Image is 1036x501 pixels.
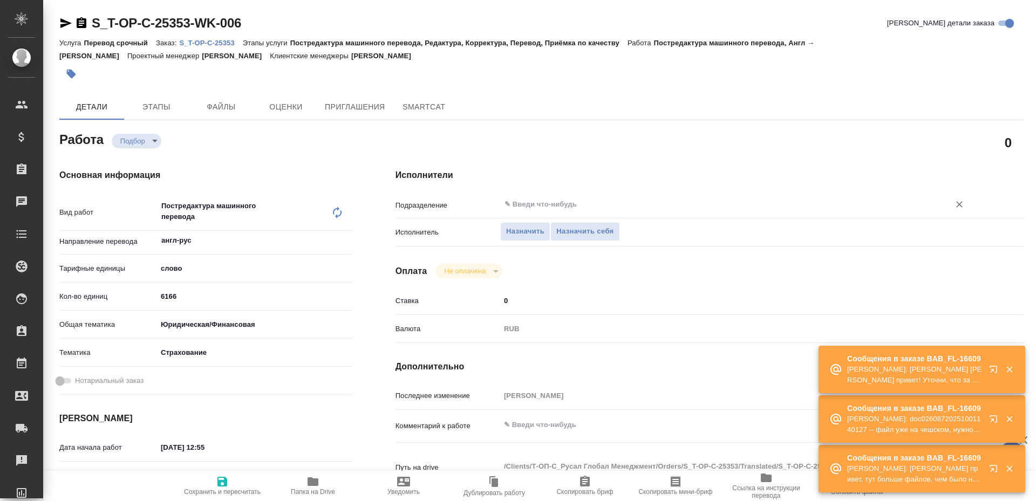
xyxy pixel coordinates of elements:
[157,315,352,334] div: Юридическая/Финансовая
[177,471,268,501] button: Сохранить и пересчитать
[500,320,972,338] div: RUB
[84,39,156,47] p: Перевод срочный
[847,403,982,414] p: Сообщения в заказе BAB_FL-16609
[59,347,157,358] p: Тематика
[117,136,148,146] button: Подбор
[396,360,1024,373] h4: Дополнительно
[628,39,654,47] p: Работа
[396,324,500,334] p: Валюта
[396,390,500,401] p: Последнее изменение
[59,291,157,302] p: Кол-во единиц
[556,488,613,496] span: Скопировать бриф
[847,463,982,485] p: [PERSON_NAME]: [PERSON_NAME] привет, тут больше файлов, чем было на расчете
[59,62,83,86] button: Добавить тэг
[202,52,270,60] p: [PERSON_NAME]
[184,488,261,496] span: Сохранить и пересчитать
[847,452,982,463] p: Сообщения в заказе BAB_FL-16609
[396,462,500,473] p: Путь на drive
[179,39,242,47] p: S_T-OP-C-25353
[500,293,972,308] input: ✎ Введи что-нибудь
[396,421,500,431] p: Комментарий к работе
[325,100,385,114] span: Приглашения
[952,197,967,212] button: Очистить
[156,39,179,47] p: Заказ:
[966,203,968,205] button: Open
[59,236,157,247] p: Направление перевода
[290,39,628,47] p: Постредактура машинного перевода, Редактура, Корректура, Перевод, Приёмка по качеству
[127,52,202,60] p: Проектный менеджер
[59,17,72,30] button: Скопировать ссылку для ЯМессенджера
[638,488,712,496] span: Скопировать мини-бриф
[847,364,982,386] p: [PERSON_NAME]: [PERSON_NAME] [PERSON_NAME] привет! Уточни, что за файл на чешском и нужно ли что-...
[630,471,721,501] button: Скопировать мини-бриф
[346,239,349,242] button: Open
[847,353,982,364] p: Сообщения в заказе BAB_FL-16609
[243,39,290,47] p: Этапы услуги
[59,39,84,47] p: Услуга
[396,200,500,211] p: Подразделение
[131,100,182,114] span: Этапы
[540,471,630,501] button: Скопировать бриф
[59,442,157,453] p: Дата начала работ
[75,375,144,386] span: Нотариальный заказ
[721,471,812,501] button: Ссылка на инструкции перевода
[157,440,251,455] input: ✎ Введи что-нибудь
[441,266,489,276] button: Не оплачена
[66,100,118,114] span: Детали
[727,484,805,499] span: Ссылка на инструкции перевода
[998,414,1020,424] button: Закрыть
[847,414,982,435] p: [PERSON_NAME]: doc02608720251001140127 -- файл уже на чешском, нужно ли его делать
[59,129,104,148] h2: Работа
[464,489,525,497] span: Дублировать работу
[195,100,247,114] span: Файлы
[157,470,251,486] input: Пустое поле
[449,471,540,501] button: Дублировать работу
[387,488,420,496] span: Уведомить
[396,169,1024,182] h4: Исполнители
[157,344,352,362] div: Страхование
[435,264,502,278] div: Подбор
[983,408,1008,434] button: Открыть в новой вкладке
[291,488,335,496] span: Папка на Drive
[506,225,544,238] span: Назначить
[998,464,1020,473] button: Закрыть
[59,169,352,182] h4: Основная информация
[998,365,1020,374] button: Закрыть
[59,412,352,425] h4: [PERSON_NAME]
[556,225,614,238] span: Назначить себя
[500,388,972,403] input: Пустое поле
[260,100,312,114] span: Оценки
[983,458,1008,484] button: Открыть в новой вкладке
[75,17,88,30] button: Скопировать ссылку
[550,222,619,241] button: Назначить себя
[59,207,157,218] p: Вид работ
[92,16,241,30] a: S_T-OP-C-25353-WK-006
[396,296,500,306] p: Ставка
[59,263,157,274] p: Тарифные единицы
[398,100,450,114] span: SmartCat
[503,198,932,211] input: ✎ Введи что-нибудь
[396,227,500,238] p: Исполнитель
[351,52,419,60] p: [PERSON_NAME]
[157,259,352,278] div: слово
[358,471,449,501] button: Уведомить
[812,471,902,501] button: Обновить файлы
[270,52,351,60] p: Клиентские менеджеры
[157,289,352,304] input: ✎ Введи что-нибудь
[500,222,550,241] button: Назначить
[887,18,994,29] span: [PERSON_NAME] детали заказа
[179,38,242,47] a: S_T-OP-C-25353
[500,457,972,476] textarea: /Clients/Т-ОП-С_Русал Глобал Менеджмент/Orders/S_T-OP-C-25353/Translated/S_T-OP-C-25353-WK-006
[1005,133,1012,152] h2: 0
[268,471,358,501] button: Папка на Drive
[983,359,1008,385] button: Открыть в новой вкладке
[112,134,161,148] div: Подбор
[396,265,427,278] h4: Оплата
[59,319,157,330] p: Общая тематика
